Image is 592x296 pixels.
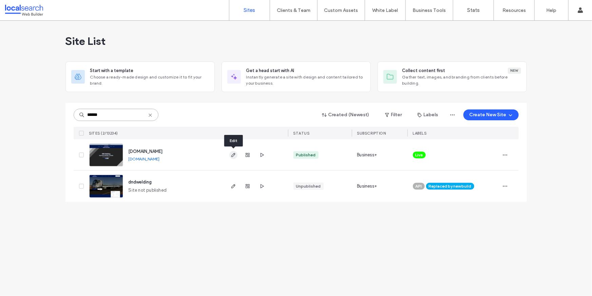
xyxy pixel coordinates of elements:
span: Instantly generate a site with design and content tailored to your business. [246,74,365,86]
label: Business Tools [413,7,446,13]
span: Business+ [357,183,377,190]
div: New [508,68,521,74]
label: Clients & Team [277,7,310,13]
span: SUBSCRIPTION [357,131,386,136]
span: Start with a template [90,67,134,74]
span: Site not published [129,187,167,194]
div: Get a head start with AIInstantly generate a site with design and content tailored to your business. [222,62,371,92]
span: Gather text, images, and branding from clients before building. [402,74,521,86]
span: Live [416,152,423,158]
span: Help [16,5,30,11]
span: Business+ [357,152,377,158]
a: dndwelding [129,179,152,185]
button: Created (Newest) [316,109,376,120]
a: [DOMAIN_NAME] [129,149,163,154]
a: [DOMAIN_NAME] [129,156,160,161]
button: Labels [412,109,444,120]
span: SITES (2/13234) [89,131,118,136]
div: Start with a templateChoose a ready-made design and customize it to fit your brand. [65,62,215,92]
span: Get a head start with AI [246,67,294,74]
label: White Label [373,7,398,13]
label: Custom Assets [324,7,358,13]
span: API [416,183,422,189]
button: Filter [378,109,409,120]
span: LABELS [413,131,427,136]
span: Replaced by new build [429,183,472,189]
div: Edit [224,135,243,146]
span: STATUS [293,131,310,136]
span: Site List [65,34,106,48]
div: Collect content firstNewGather text, images, and branding from clients before building. [378,62,527,92]
label: Help [547,7,557,13]
label: Sites [244,7,255,13]
button: Create New Site [463,109,519,120]
label: Stats [467,7,480,13]
label: Resources [502,7,526,13]
div: Unpublished [296,183,321,189]
span: Collect content first [402,67,445,74]
div: Published [296,152,316,158]
span: Choose a ready-made design and customize it to fit your brand. [90,74,209,86]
